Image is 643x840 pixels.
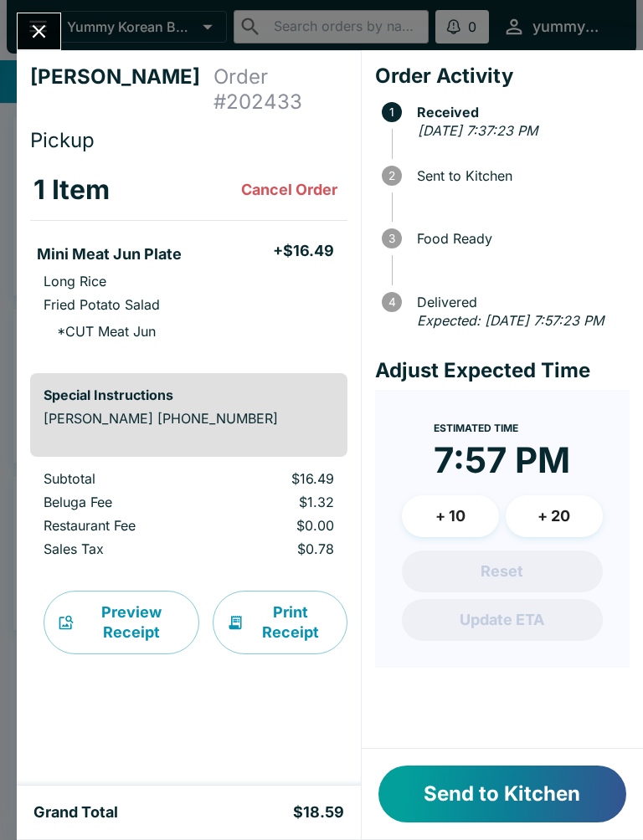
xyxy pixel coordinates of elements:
[378,766,626,822] button: Send to Kitchen
[33,802,118,822] h5: Grand Total
[37,244,182,264] h5: Mini Meat Jun Plate
[506,495,603,537] button: + 20
[44,494,198,510] p: Beluga Fee
[44,517,198,534] p: Restaurant Fee
[225,517,334,534] p: $0.00
[293,802,344,822] h5: $18.59
[388,295,395,309] text: 4
[44,410,334,427] p: [PERSON_NAME] [PHONE_NUMBER]
[409,295,630,310] span: Delivered
[434,438,570,482] time: 7:57 PM
[388,169,395,182] text: 2
[44,591,199,654] button: Preview Receipt
[225,470,334,487] p: $16.49
[213,64,347,115] h4: Order # 202433
[418,122,538,139] em: [DATE] 7:37:23 PM
[18,13,60,49] button: Close
[375,64,630,89] h4: Order Activity
[409,231,630,246] span: Food Ready
[225,540,334,557] p: $0.78
[273,241,334,261] h5: + $16.49
[234,173,344,207] button: Cancel Order
[44,273,106,289] p: Long Rice
[388,232,395,245] text: 3
[225,494,334,510] p: $1.32
[30,64,213,115] h4: [PERSON_NAME]
[434,422,518,434] span: Estimated Time
[375,358,630,383] h4: Adjust Expected Time
[44,296,160,313] p: Fried Potato Salad
[409,105,630,120] span: Received
[44,323,156,340] p: * CUT Meat Jun
[213,591,347,654] button: Print Receipt
[30,128,95,152] span: Pickup
[44,470,198,487] p: Subtotal
[33,173,110,207] h3: 1 Item
[30,470,347,564] table: orders table
[409,168,630,183] span: Sent to Kitchen
[389,105,394,119] text: 1
[44,387,334,403] h6: Special Instructions
[30,160,347,360] table: orders table
[44,540,198,557] p: Sales Tax
[417,312,604,329] em: Expected: [DATE] 7:57:23 PM
[402,495,499,537] button: + 10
